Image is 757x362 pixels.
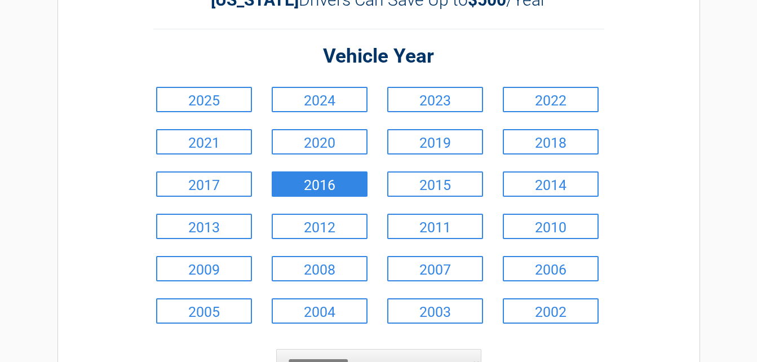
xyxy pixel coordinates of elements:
h2: Vehicle Year [153,43,604,70]
a: 2020 [272,129,368,154]
a: 2017 [156,171,252,197]
a: 2009 [156,256,252,281]
a: 2005 [156,298,252,324]
a: 2004 [272,298,368,324]
a: 2018 [503,129,599,154]
a: 2002 [503,298,599,324]
a: 2006 [503,256,599,281]
a: 2025 [156,87,252,112]
a: 2024 [272,87,368,112]
a: 2010 [503,214,599,239]
a: 2022 [503,87,599,112]
a: 2003 [387,298,483,324]
a: 2015 [387,171,483,197]
a: 2023 [387,87,483,112]
a: 2012 [272,214,368,239]
a: 2021 [156,129,252,154]
a: 2007 [387,256,483,281]
a: 2014 [503,171,599,197]
a: 2013 [156,214,252,239]
a: 2011 [387,214,483,239]
a: 2019 [387,129,483,154]
a: 2016 [272,171,368,197]
a: 2008 [272,256,368,281]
